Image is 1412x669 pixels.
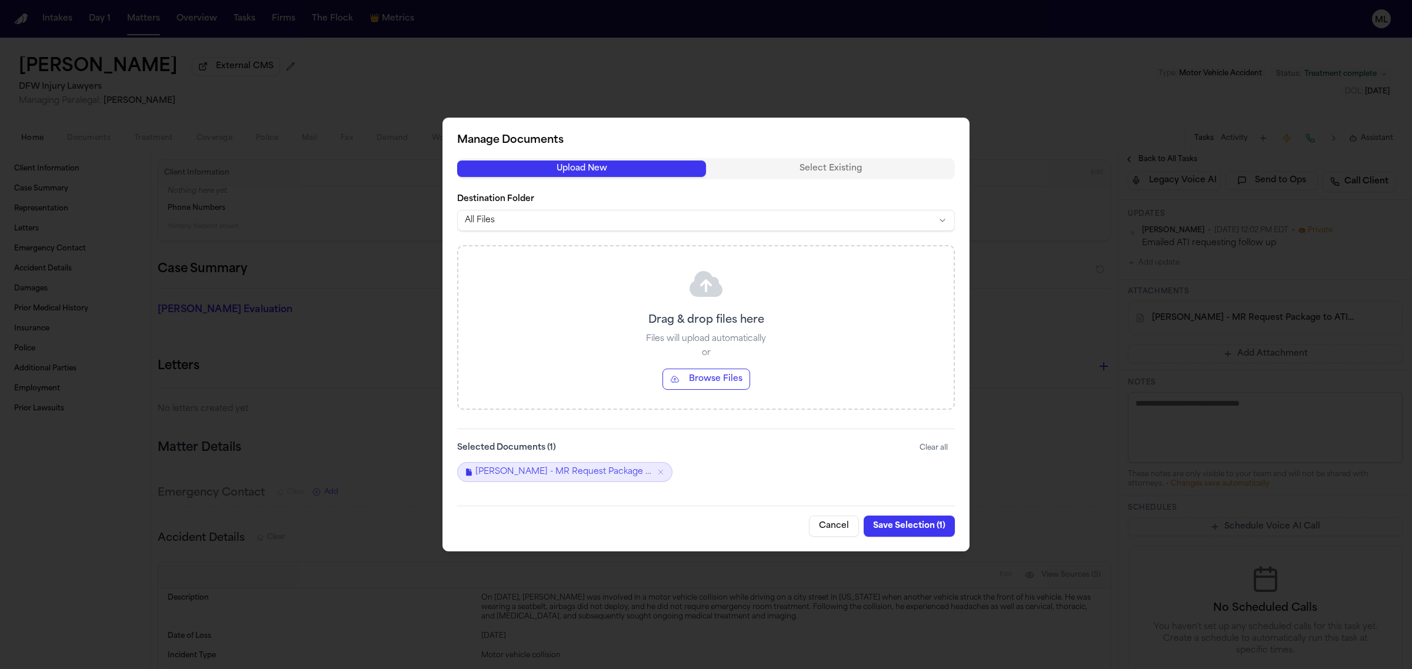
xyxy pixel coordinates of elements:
[457,442,556,454] label: Selected Documents ( 1 )
[864,516,955,537] button: Save Selection (1)
[809,516,859,537] button: Cancel
[648,312,764,329] p: Drag & drop files here
[457,193,955,205] label: Destination Folder
[646,333,766,345] p: Files will upload automatically
[457,160,706,177] button: Upload New
[662,369,750,390] button: Browse Files
[913,439,955,457] button: Clear all
[702,347,711,359] p: or
[657,468,665,476] button: Remove H. Ali - MR Request Package to ATI Physical Therapy - 9.12.25
[475,466,652,478] span: [PERSON_NAME] - MR Request Package to ATI Physical Therapy - [DATE]
[706,160,955,177] button: Select Existing
[457,132,955,149] h2: Manage Documents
